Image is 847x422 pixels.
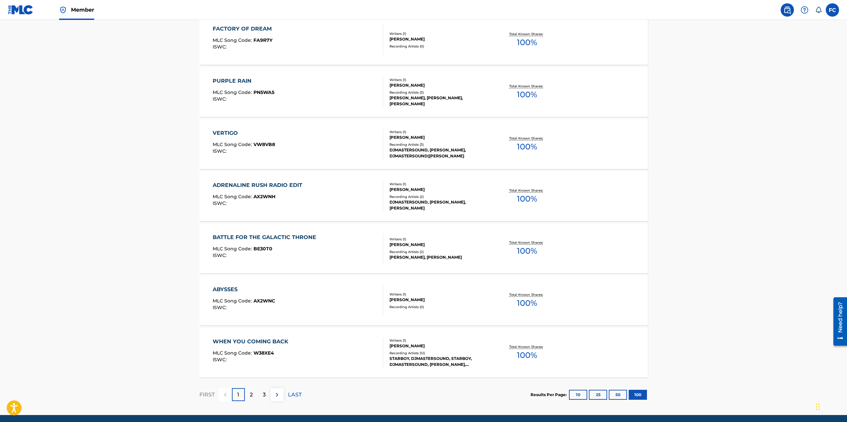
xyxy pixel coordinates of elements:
[213,252,228,258] span: ISWC :
[509,292,545,297] p: Total Known Shares:
[253,89,274,95] span: PN5WA5
[199,276,648,325] a: ABYSSESMLC Song Code:AX2WNCISWC:Writers (1)[PERSON_NAME]Recording Artists (0)Total Known Shares:100%
[389,31,490,36] div: Writers ( 1 )
[213,338,292,346] div: WHEN YOU COMING BACK
[783,6,791,14] img: search
[199,391,215,399] p: FIRST
[213,44,228,50] span: ISWC :
[288,391,302,399] p: LAST
[71,6,94,14] span: Member
[213,233,319,241] div: BATTLE FOR THE GALACTIC THRONE
[517,193,537,205] span: 100 %
[389,194,490,199] div: Recording Artists ( 2 )
[8,5,34,15] img: MLC Logo
[816,397,820,417] div: Glisser
[517,245,537,257] span: 100 %
[389,142,490,147] div: Recording Artists ( 3 )
[389,82,490,88] div: [PERSON_NAME]
[509,84,545,89] p: Total Known Shares:
[213,200,228,206] span: ISWC :
[199,328,648,378] a: WHEN YOU COMING BACKMLC Song Code:W38XE4ISWC:Writers (1)[PERSON_NAME]Recording Artists (12)STARBO...
[509,188,545,193] p: Total Known Shares:
[826,3,839,17] div: User Menu
[213,350,253,356] span: MLC Song Code :
[237,391,239,399] p: 1
[389,249,490,254] div: Recording Artists ( 2 )
[389,343,490,349] div: [PERSON_NAME]
[59,6,67,14] img: Top Rightsholder
[253,246,272,252] span: BE30T0
[253,298,275,304] span: AX2WNC
[199,67,648,117] a: PURPLE RAINMLC Song Code:PN5WA5ISWC:Writers (1)[PERSON_NAME]Recording Artists (3)[PERSON_NAME], [...
[609,390,627,400] button: 50
[389,237,490,242] div: Writers ( 1 )
[798,3,811,17] div: Help
[389,304,490,309] div: Recording Artists ( 0 )
[517,141,537,153] span: 100 %
[389,134,490,140] div: [PERSON_NAME]
[569,390,587,400] button: 10
[253,37,272,43] span: FA9R7Y
[213,357,228,363] span: ISWC :
[250,391,253,399] p: 2
[389,338,490,343] div: Writers ( 1 )
[828,295,847,348] iframe: Resource Center
[389,90,490,95] div: Recording Artists ( 3 )
[213,77,274,85] div: PURPLE RAIN
[213,129,275,137] div: VERTIGO
[389,356,490,368] div: STARBOY, DJMASTERSOUND, STARBOY, DJMASTERSOUND, [PERSON_NAME], [PERSON_NAME], [PERSON_NAME], [PER...
[389,297,490,303] div: [PERSON_NAME]
[509,32,545,37] p: Total Known Shares:
[389,187,490,193] div: [PERSON_NAME]
[389,242,490,248] div: [PERSON_NAME]
[273,391,281,399] img: right
[213,286,275,294] div: ABYSSES
[530,392,568,398] p: Results Per Page:
[213,246,253,252] span: MLC Song Code :
[389,77,490,82] div: Writers ( 1 )
[389,129,490,134] div: Writers ( 1 )
[253,350,274,356] span: W38XE4
[199,119,648,169] a: VERTIGOMLC Song Code:VW8VB8ISWC:Writers (1)[PERSON_NAME]Recording Artists (3)DJMASTERSOUND, [PERS...
[213,96,228,102] span: ISWC :
[199,223,648,273] a: BATTLE FOR THE GALACTIC THRONEMLC Song Code:BE30T0ISWC:Writers (1)[PERSON_NAME]Recording Artists ...
[213,304,228,310] span: ISWC :
[389,36,490,42] div: [PERSON_NAME]
[389,147,490,159] div: DJMASTERSOUND, [PERSON_NAME], DJMASTERSOUND|[PERSON_NAME]
[213,194,253,200] span: MLC Song Code :
[815,7,822,13] div: Notifications
[213,25,275,33] div: FACTORY OF DREAM
[213,181,306,189] div: ADRENALINE RUSH RADIO EDIT
[509,344,545,349] p: Total Known Shares:
[389,292,490,297] div: Writers ( 1 )
[389,95,490,107] div: [PERSON_NAME], [PERSON_NAME], [PERSON_NAME]
[253,194,275,200] span: AX2WNH
[389,182,490,187] div: Writers ( 1 )
[517,349,537,361] span: 100 %
[253,141,275,147] span: VW8VB8
[629,390,647,400] button: 100
[389,351,490,356] div: Recording Artists ( 12 )
[213,141,253,147] span: MLC Song Code :
[213,37,253,43] span: MLC Song Code :
[213,148,228,154] span: ISWC :
[509,240,545,245] p: Total Known Shares:
[517,89,537,101] span: 100 %
[814,390,847,422] div: Widget de chat
[199,171,648,221] a: ADRENALINE RUSH RADIO EDITMLC Song Code:AX2WNHISWC:Writers (1)[PERSON_NAME]Recording Artists (2)D...
[509,136,545,141] p: Total Known Shares:
[517,37,537,48] span: 100 %
[389,44,490,49] div: Recording Artists ( 0 )
[801,6,809,14] img: help
[517,297,537,309] span: 100 %
[814,390,847,422] iframe: Chat Widget
[589,390,607,400] button: 25
[781,3,794,17] a: Public Search
[199,15,648,65] a: FACTORY OF DREAMMLC Song Code:FA9R7YISWC:Writers (1)[PERSON_NAME]Recording Artists (0)Total Known...
[389,199,490,211] div: DJMASTERSOUND, [PERSON_NAME],[PERSON_NAME]
[389,254,490,260] div: [PERSON_NAME], [PERSON_NAME]
[213,298,253,304] span: MLC Song Code :
[213,89,253,95] span: MLC Song Code :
